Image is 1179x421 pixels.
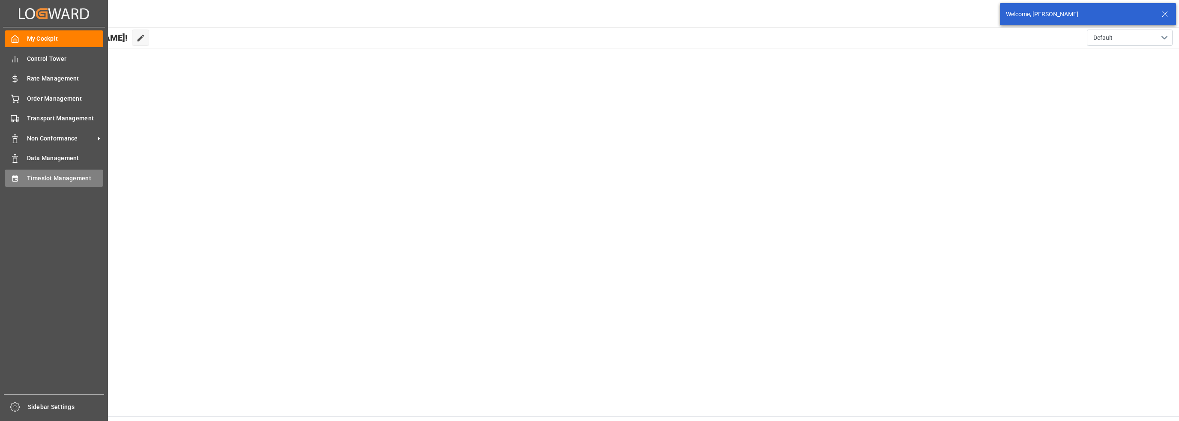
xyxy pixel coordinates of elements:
span: Control Tower [27,54,104,63]
span: Data Management [27,154,104,163]
span: Timeslot Management [27,174,104,183]
a: Transport Management [5,110,103,127]
a: Order Management [5,90,103,107]
a: My Cockpit [5,30,103,47]
span: Sidebar Settings [28,403,105,412]
a: Timeslot Management [5,170,103,186]
span: Transport Management [27,114,104,123]
span: Non Conformance [27,134,95,143]
a: Rate Management [5,70,103,87]
div: Welcome, [PERSON_NAME] [1006,10,1153,19]
a: Data Management [5,150,103,167]
span: Rate Management [27,74,104,83]
span: Default [1093,33,1113,42]
a: Control Tower [5,50,103,67]
button: open menu [1087,30,1173,46]
span: Order Management [27,94,104,103]
span: My Cockpit [27,34,104,43]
